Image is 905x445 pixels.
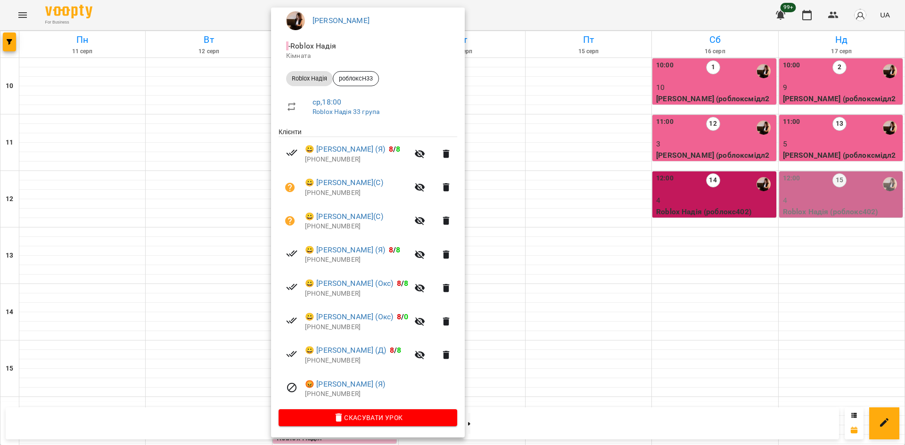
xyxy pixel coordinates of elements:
span: роблоксН33 [333,74,378,83]
span: 8 [397,279,401,288]
svg: Візит сплачено [286,147,297,158]
b: / [389,245,400,254]
span: Скасувати Урок [286,412,450,423]
img: f1c8304d7b699b11ef2dd1d838014dff.jpg [286,11,305,30]
svg: Візит сплачено [286,315,297,326]
b: / [389,145,400,154]
p: [PHONE_NUMBER] [305,289,409,299]
p: [PHONE_NUMBER] [305,389,457,399]
a: Roblox Надія 33 група [313,108,379,115]
span: 8 [404,279,408,288]
button: Скасувати Урок [279,409,457,426]
p: [PHONE_NUMBER] [305,188,409,198]
span: 8 [396,245,400,254]
span: Roblox Надія [286,74,333,83]
p: [PHONE_NUMBER] [305,323,409,332]
span: 8 [396,145,400,154]
svg: Візит сплачено [286,248,297,259]
p: [PHONE_NUMBER] [305,255,409,265]
a: 😀 [PERSON_NAME] (Я) [305,144,385,155]
svg: Візит сплачено [286,348,297,360]
p: Кімната [286,51,450,61]
span: 8 [389,145,393,154]
a: 😀 [PERSON_NAME] (Окс) [305,278,393,289]
a: 😀 [PERSON_NAME] (Я) [305,244,385,256]
button: Візит ще не сплачено. Додати оплату? [279,210,301,232]
a: 😡 [PERSON_NAME] (Я) [305,379,385,390]
div: роблоксН33 [333,71,379,86]
span: 8 [389,245,393,254]
ul: Клієнти [279,127,457,409]
span: 0 [404,312,408,321]
b: / [390,346,401,355]
span: 8 [397,346,401,355]
p: [PHONE_NUMBER] [305,155,409,164]
b: / [397,312,408,321]
b: / [397,279,408,288]
svg: Візит скасовано [286,382,297,393]
span: - Roblox Надія [286,41,338,50]
span: 8 [397,312,401,321]
span: 8 [390,346,394,355]
p: [PHONE_NUMBER] [305,222,409,231]
a: ср , 18:00 [313,97,341,106]
a: 😀 [PERSON_NAME] (Д) [305,345,386,356]
a: 😀 [PERSON_NAME](С) [305,211,383,222]
button: Візит ще не сплачено. Додати оплату? [279,176,301,199]
a: 😀 [PERSON_NAME] (Окс) [305,311,393,323]
p: [PHONE_NUMBER] [305,356,409,365]
svg: Візит сплачено [286,281,297,292]
a: [PERSON_NAME] [313,16,370,25]
a: 😀 [PERSON_NAME](С) [305,177,383,188]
